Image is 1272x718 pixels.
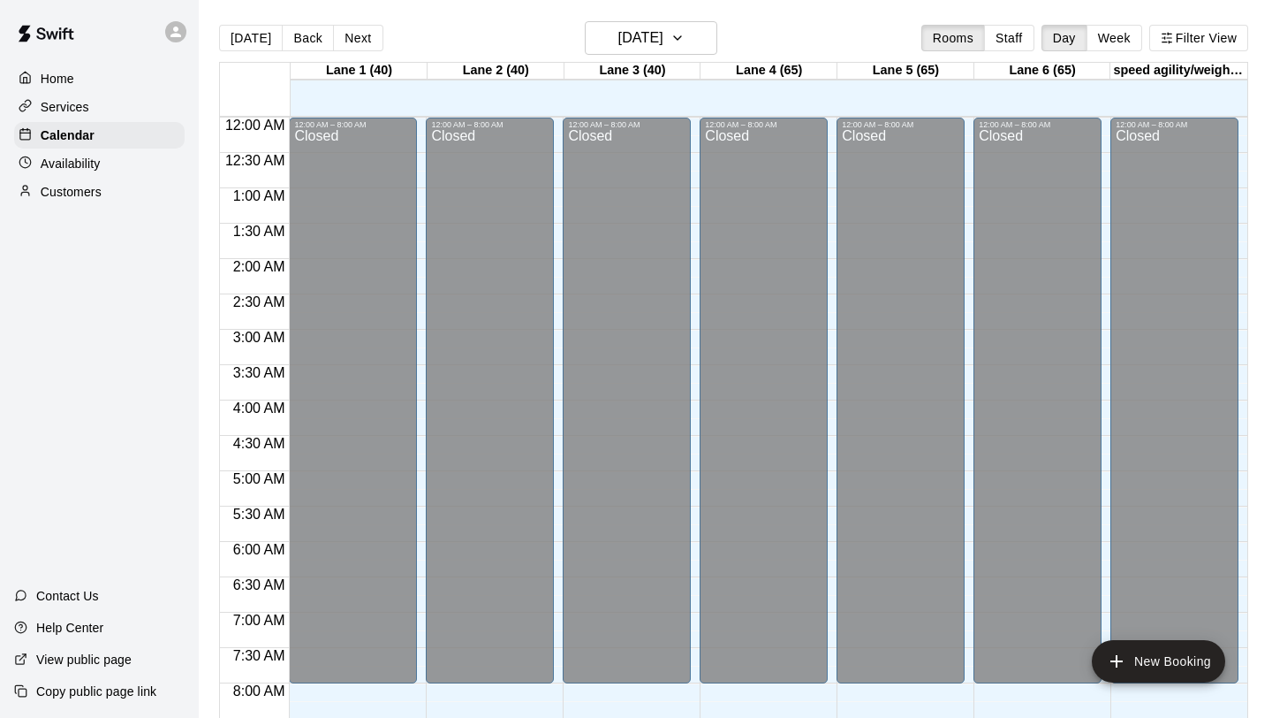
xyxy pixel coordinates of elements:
[36,651,132,668] p: View public page
[14,179,185,205] a: Customers
[229,294,290,309] span: 2:30 AM
[41,155,101,172] p: Availability
[618,26,663,50] h6: [DATE]
[229,684,290,699] span: 8:00 AM
[229,542,290,557] span: 6:00 AM
[36,587,99,605] p: Contact Us
[426,118,554,684] div: 12:00 AM – 8:00 AM: Closed
[229,613,290,628] span: 7:00 AM
[14,65,185,92] a: Home
[229,648,290,663] span: 7:30 AM
[294,129,412,690] div: Closed
[41,126,95,144] p: Calendar
[36,619,103,637] p: Help Center
[1149,25,1248,51] button: Filter View
[1116,129,1233,690] div: Closed
[282,25,334,51] button: Back
[219,25,283,51] button: [DATE]
[837,63,974,80] div: Lane 5 (65)
[1116,120,1233,129] div: 12:00 AM – 8:00 AM
[842,120,959,129] div: 12:00 AM – 8:00 AM
[229,436,290,451] span: 4:30 AM
[229,224,290,239] span: 1:30 AM
[585,21,717,55] button: [DATE]
[700,63,837,80] div: Lane 4 (65)
[229,259,290,274] span: 2:00 AM
[229,471,290,486] span: 5:00 AM
[705,120,822,129] div: 12:00 AM – 8:00 AM
[979,129,1096,690] div: Closed
[41,70,74,88] p: Home
[564,63,701,80] div: Lane 3 (40)
[974,63,1111,80] div: Lane 6 (65)
[229,401,290,416] span: 4:00 AM
[1086,25,1142,51] button: Week
[1041,25,1087,51] button: Day
[431,129,549,690] div: Closed
[14,122,185,149] a: Calendar
[41,98,89,116] p: Services
[1110,63,1247,80] div: speed agility/weight room
[842,129,959,690] div: Closed
[979,120,1096,129] div: 12:00 AM – 8:00 AM
[428,63,564,80] div: Lane 2 (40)
[1110,118,1238,684] div: 12:00 AM – 8:00 AM: Closed
[568,120,685,129] div: 12:00 AM – 8:00 AM
[41,183,102,201] p: Customers
[289,118,417,684] div: 12:00 AM – 8:00 AM: Closed
[229,507,290,522] span: 5:30 AM
[568,129,685,690] div: Closed
[973,118,1102,684] div: 12:00 AM – 8:00 AM: Closed
[333,25,382,51] button: Next
[221,153,290,168] span: 12:30 AM
[221,118,290,133] span: 12:00 AM
[294,120,412,129] div: 12:00 AM – 8:00 AM
[229,330,290,345] span: 3:00 AM
[837,118,965,684] div: 12:00 AM – 8:00 AM: Closed
[229,365,290,380] span: 3:30 AM
[431,120,549,129] div: 12:00 AM – 8:00 AM
[229,188,290,203] span: 1:00 AM
[291,63,428,80] div: Lane 1 (40)
[563,118,691,684] div: 12:00 AM – 8:00 AM: Closed
[700,118,828,684] div: 12:00 AM – 8:00 AM: Closed
[14,150,185,177] a: Availability
[36,683,156,700] p: Copy public page link
[921,25,985,51] button: Rooms
[14,94,185,120] a: Services
[1092,640,1225,683] button: add
[984,25,1034,51] button: Staff
[229,577,290,592] span: 6:30 AM
[705,129,822,690] div: Closed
